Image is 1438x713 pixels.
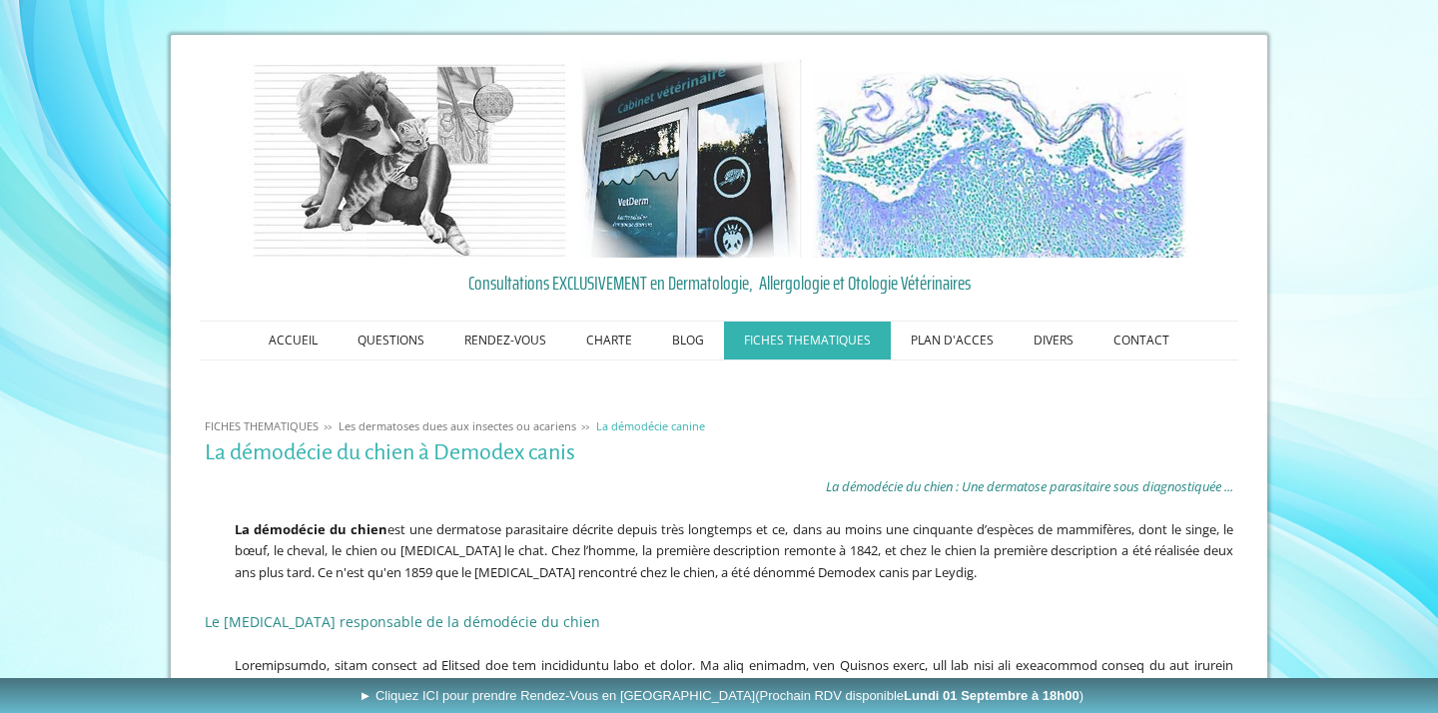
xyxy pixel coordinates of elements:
[249,322,338,359] a: ACCUEIL
[235,520,387,538] strong: La démodécie du chien
[591,418,710,433] a: La démodécie canine
[724,322,891,359] a: FICHES THEMATIQUES
[359,688,1083,703] span: ► Cliquez ICI pour prendre Rendez-Vous en [GEOGRAPHIC_DATA]
[904,688,1079,703] b: Lundi 01 Septembre à 18h00
[235,520,1233,581] span: est une dermatose parasitaire décrite depuis très longtemps et ce, dans au moins une cinquante d’...
[205,612,600,631] span: Le [MEDICAL_DATA] responsable de la démodécie du chien
[1014,322,1093,359] a: DIVERS
[444,322,566,359] a: RENDEZ-VOUS
[205,418,319,433] span: FICHES THEMATIQUES
[1093,322,1189,359] a: CONTACT
[596,418,705,433] span: La démodécie canine
[652,322,724,359] a: BLOG
[826,477,1233,495] span: La démodécie du chien : Une dermatose parasitaire sous diagnostiquée ...
[755,688,1083,703] span: (Prochain RDV disponible )
[566,322,652,359] a: CHARTE
[205,268,1233,298] a: Consultations EXCLUSIVEMENT en Dermatologie, Allergologie et Otologie Vétérinaires
[205,440,1233,465] h1: La démodécie du chien à Demodex canis
[200,418,324,433] a: FICHES THEMATIQUES
[338,322,444,359] a: QUESTIONS
[339,418,576,433] span: Les dermatoses dues aux insectes ou acariens
[334,418,581,433] a: Les dermatoses dues aux insectes ou acariens
[891,322,1014,359] a: PLAN D'ACCES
